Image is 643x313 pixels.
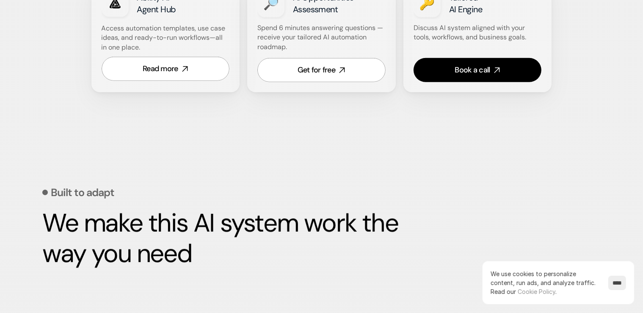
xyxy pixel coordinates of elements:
span: Read our . [491,288,557,295]
a: Read more [102,57,230,81]
a: Get for free [257,58,386,82]
a: Book a call [414,58,542,82]
strong: We make this AI system work the way you need [42,206,404,270]
p: We use cookies to personalize content, run ads, and analyze traffic. [491,269,600,296]
p: Built to adapt [51,187,115,198]
a: Cookie Policy [518,288,555,295]
p: Access automation templates, use case ideas, and ready-to-run workflows—all in one place. [102,24,229,52]
div: Get for free [298,65,335,75]
div: Read more [143,64,178,74]
div: Book a call [455,65,490,75]
strong: Spend 6 minutes answering questions — receive your tailored AI automation roadmap. [257,23,385,51]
